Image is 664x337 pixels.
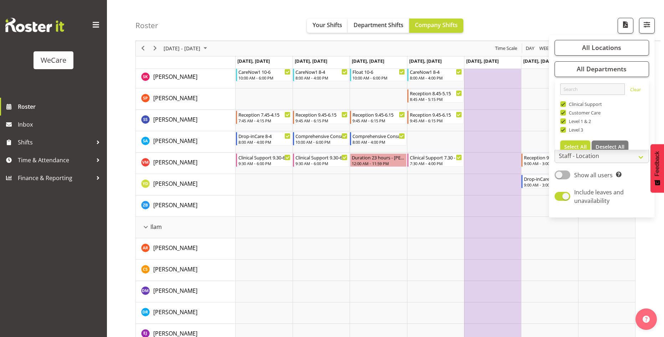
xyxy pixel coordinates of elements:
[136,260,236,281] td: Catherine Stewart resource
[153,158,197,167] a: [PERSON_NAME]
[238,132,290,139] div: Drop-inCare 8-4
[566,110,601,116] span: Customer Care
[582,44,621,52] span: All Locations
[150,44,160,53] button: Next
[577,65,627,73] span: All Departments
[566,127,583,133] span: Level 3
[236,153,292,167] div: Viktoriia Molchanova"s event - Clinical Support 9.30-6 Begin From Monday, November 10, 2025 at 9:...
[153,287,197,295] span: [PERSON_NAME]
[238,68,290,75] div: CareNow1 10-6
[560,141,591,153] button: Select All
[161,41,211,56] div: November 10 - 16, 2025
[410,90,462,97] div: Reception 8.45-5.15
[18,119,103,130] span: Inbox
[410,118,462,123] div: 9:45 AM - 6:15 PM
[295,132,348,139] div: Comprehensive Consult 10-6
[135,21,158,30] h4: Roster
[136,88,236,110] td: Samantha Poultney resource
[352,58,384,64] span: [DATE], [DATE]
[136,153,236,174] td: Viktoriia Molchanova resource
[650,144,664,193] button: Feedback - Show survey
[350,111,406,124] div: Sara Sherwin"s event - Reception 9.45-6.15 Begin From Wednesday, November 12, 2025 at 9:45:00 AM ...
[293,153,349,167] div: Viktoriia Molchanova"s event - Clinical Support 9.30-6 Begin From Tuesday, November 11, 2025 at 9...
[524,175,576,182] div: Drop-inCare 9-3
[149,41,161,56] div: next period
[18,137,93,148] span: Shifts
[153,265,197,273] span: [PERSON_NAME]
[574,171,613,179] span: Show all users
[410,68,462,75] div: CareNow1 8-4
[238,118,290,123] div: 7:45 AM - 4:15 PM
[153,244,197,252] a: [PERSON_NAME]
[153,201,197,209] a: [PERSON_NAME]
[153,94,197,102] a: [PERSON_NAME]
[574,188,624,205] span: Include leaves and unavailability
[352,132,405,139] div: Comprehensive Consult 8-4
[293,68,349,81] div: Saahit Kour"s event - CareNow1 8-4 Begin From Tuesday, November 11, 2025 at 8:00:00 AM GMT+13:00 ...
[150,223,162,231] span: Ilam
[409,19,463,33] button: Company Shifts
[163,44,201,53] span: [DATE] - [DATE]
[295,154,348,161] div: Clinical Support 9.30-6
[295,111,348,118] div: Reception 9.45-6.15
[238,75,290,81] div: 10:00 AM - 6:00 PM
[352,160,405,166] div: 12:00 AM - 11:59 PM
[238,154,290,161] div: Clinical Support 9.30-6
[410,111,462,118] div: Reception 9.45-6.15
[153,179,197,188] a: [PERSON_NAME]
[153,116,197,123] span: [PERSON_NAME]
[654,151,660,176] span: Feedback
[521,175,578,188] div: Yvonne Denny"s event - Drop-inCare 9-3 Begin From Saturday, November 15, 2025 at 9:00:00 AM GMT+1...
[153,244,197,252] span: [PERSON_NAME]
[163,44,210,53] button: November 2025
[525,44,535,53] span: Day
[415,21,458,29] span: Company Shifts
[523,58,556,64] span: [DATE], [DATE]
[466,58,499,64] span: [DATE], [DATE]
[560,83,625,95] input: Search
[555,61,649,77] button: All Departments
[352,118,405,123] div: 9:45 AM - 6:15 PM
[295,160,348,166] div: 9:30 AM - 6:00 PM
[525,44,536,53] button: Timeline Day
[153,115,197,124] a: [PERSON_NAME]
[494,44,519,53] button: Time Scale
[295,68,348,75] div: CareNow1 8-4
[630,86,641,95] a: Clear
[41,55,66,66] div: WeCare
[407,68,464,81] div: Saahit Kour"s event - CareNow1 8-4 Begin From Thursday, November 13, 2025 at 8:00:00 AM GMT+13:00...
[138,44,148,53] button: Previous
[348,19,409,33] button: Department Shifts
[352,154,405,161] div: Duration 23 hours - [PERSON_NAME]
[236,111,292,124] div: Sara Sherwin"s event - Reception 7.45-4.15 Begin From Monday, November 10, 2025 at 7:45:00 AM GMT...
[136,67,236,88] td: Saahit Kour resource
[410,75,462,81] div: 8:00 AM - 4:00 PM
[564,143,587,150] span: Select All
[137,41,149,56] div: previous period
[539,44,552,53] span: Week
[643,316,650,323] img: help-xxl-2.png
[407,89,464,103] div: Samantha Poultney"s event - Reception 8.45-5.15 Begin From Thursday, November 13, 2025 at 8:45:00...
[410,154,462,161] div: Clinical Support 7.30 - 4
[5,18,64,32] img: Rosterit website logo
[136,131,236,153] td: Sarah Abbott resource
[295,58,327,64] span: [DATE], [DATE]
[410,96,462,102] div: 8:45 AM - 5:15 PM
[293,111,349,124] div: Sara Sherwin"s event - Reception 9.45-6.15 Begin From Tuesday, November 11, 2025 at 9:45:00 AM GM...
[153,308,197,316] span: [PERSON_NAME]
[153,73,197,81] span: [PERSON_NAME]
[538,44,553,53] button: Timeline Week
[410,160,462,166] div: 7:30 AM - 4:00 PM
[238,111,290,118] div: Reception 7.45-4.15
[18,155,93,165] span: Time & Attendance
[153,137,197,145] a: [PERSON_NAME]
[153,72,197,81] a: [PERSON_NAME]
[238,160,290,166] div: 9:30 AM - 6:00 PM
[592,141,628,153] button: Deselect All
[352,139,405,145] div: 8:00 AM - 4:00 PM
[236,68,292,81] div: Saahit Kour"s event - CareNow1 10-6 Begin From Monday, November 10, 2025 at 10:00:00 AM GMT+13:00...
[566,118,591,124] span: Level 1 & 2
[352,111,405,118] div: Reception 9.45-6.15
